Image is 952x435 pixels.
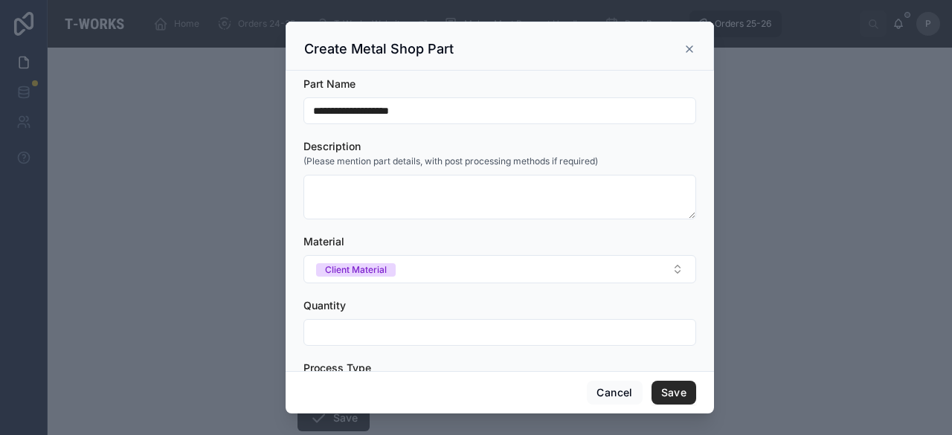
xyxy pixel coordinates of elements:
span: (Please mention part details, with post processing methods if required) [303,155,598,167]
button: Save [652,381,696,405]
span: Description [303,140,361,152]
div: Client Material [325,263,387,277]
span: Process Type [303,361,371,374]
span: Part Name [303,77,356,90]
button: Cancel [587,381,642,405]
h3: Create Metal Shop Part [304,40,454,58]
button: Select Button [303,255,696,283]
span: Quantity [303,299,346,312]
span: Material [303,235,344,248]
